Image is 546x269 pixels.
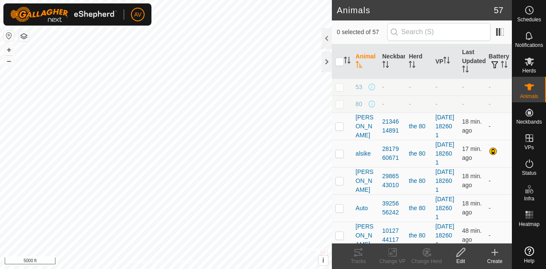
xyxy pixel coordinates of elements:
[409,231,428,240] div: the 80
[356,83,363,92] span: 53
[524,258,534,263] span: Help
[382,226,402,244] div: 1012744117
[432,44,459,79] th: VP
[409,83,428,92] div: -
[515,43,543,48] span: Notifications
[436,141,454,166] a: [DATE] 182601
[485,78,512,95] td: -
[462,200,482,216] span: Sep 16, 2025, 3:38 AM
[485,95,512,113] td: -
[519,222,540,227] span: Heatmap
[409,100,428,109] div: -
[485,167,512,194] td: -
[409,176,428,185] div: the 80
[4,31,14,41] button: Reset Map
[382,117,402,135] div: 2134614891
[356,204,368,213] span: Auto
[319,256,328,265] button: i
[356,100,363,109] span: 80
[436,101,438,107] app-display-virtual-paddock-transition: -
[337,5,494,15] h2: Animals
[379,44,405,79] th: Neckband
[409,204,428,213] div: the 80
[462,67,469,74] p-sorticon: Activate to sort
[387,23,491,41] input: Search (S)
[409,62,415,69] p-sorticon: Activate to sort
[517,17,541,22] span: Schedules
[462,101,464,107] span: -
[409,257,444,265] div: Change Herd
[134,10,142,19] span: AV
[341,257,375,265] div: Tracks
[382,199,402,217] div: 3925656242
[356,222,375,249] span: [PERSON_NAME]
[10,7,117,22] img: Gallagher Logo
[356,62,363,69] p-sorticon: Activate to sort
[512,243,546,267] a: Help
[344,58,351,65] p-sorticon: Activate to sort
[19,31,29,41] button: Map Layers
[436,168,454,193] a: [DATE] 182601
[462,145,482,161] span: Sep 16, 2025, 3:38 AM
[524,145,534,150] span: VPs
[462,118,482,134] span: Sep 16, 2025, 3:37 AM
[436,84,438,90] app-display-virtual-paddock-transition: -
[436,114,454,139] a: [DATE] 182601
[516,119,542,124] span: Neckbands
[444,257,478,265] div: Edit
[462,227,482,243] span: Sep 16, 2025, 3:07 AM
[485,194,512,222] td: -
[478,257,512,265] div: Create
[485,222,512,249] td: -
[409,122,428,131] div: the 80
[520,94,538,99] span: Animals
[485,113,512,140] td: -
[409,149,428,158] div: the 80
[4,45,14,55] button: +
[405,44,432,79] th: Herd
[462,84,464,90] span: -
[459,44,485,79] th: Last Updated
[356,149,371,158] span: alsike
[501,62,508,69] p-sorticon: Activate to sort
[382,62,389,69] p-sorticon: Activate to sort
[436,223,454,248] a: [DATE] 182601
[522,171,536,176] span: Status
[356,113,375,140] span: [PERSON_NAME]
[494,4,503,17] span: 57
[132,258,164,266] a: Privacy Policy
[382,145,402,162] div: 2817960671
[352,44,379,79] th: Animal
[375,257,409,265] div: Change VP
[524,196,534,201] span: Infra
[382,172,402,190] div: 2986543010
[356,168,375,194] span: [PERSON_NAME]
[382,100,402,109] div: -
[462,173,482,188] span: Sep 16, 2025, 3:38 AM
[382,83,402,92] div: -
[337,28,387,37] span: 0 selected of 57
[322,257,324,264] span: i
[522,68,536,73] span: Herds
[436,196,454,220] a: [DATE] 182601
[485,44,512,79] th: Battery
[4,56,14,66] button: –
[174,258,199,266] a: Contact Us
[443,58,450,65] p-sorticon: Activate to sort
